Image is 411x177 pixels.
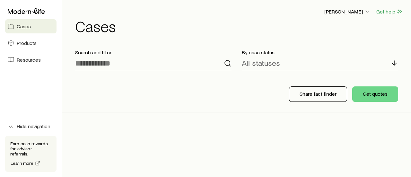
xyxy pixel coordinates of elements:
span: Learn more [11,161,34,165]
p: Share fact finder [300,91,337,97]
p: All statuses [242,58,280,67]
button: [PERSON_NAME] [324,8,371,16]
button: Share fact finder [289,86,347,102]
p: [PERSON_NAME] [324,8,371,15]
h1: Cases [75,18,403,34]
span: Products [17,40,37,46]
p: Search and filter [75,49,232,56]
span: Hide navigation [17,123,50,129]
span: Cases [17,23,31,30]
a: Products [5,36,57,50]
button: Get help [376,8,403,15]
span: Resources [17,57,41,63]
p: By case status [242,49,398,56]
p: Earn cash rewards for advisor referrals. [10,141,51,156]
div: Earn cash rewards for advisor referrals.Learn more [5,136,57,172]
button: Get quotes [352,86,398,102]
button: Hide navigation [5,119,57,133]
a: Resources [5,53,57,67]
a: Cases [5,19,57,33]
